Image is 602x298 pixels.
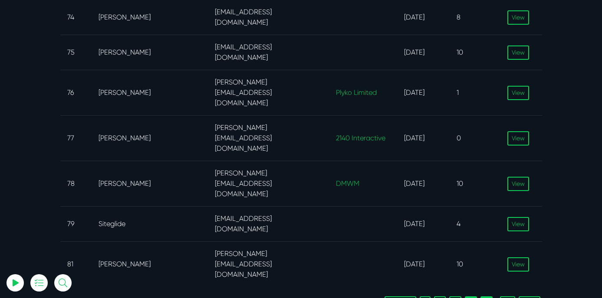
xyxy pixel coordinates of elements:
a: View [507,86,529,100]
a: View [507,131,529,146]
a: DMWM [336,179,359,188]
td: Siteglide [92,206,208,241]
td: [PERSON_NAME] [92,241,208,287]
td: [DATE] [397,241,450,287]
a: View [507,257,529,272]
td: 4 [450,206,500,241]
td: [PERSON_NAME] [92,161,208,206]
p: Nothing tracked yet! 🙂 [38,49,114,59]
a: View [507,45,529,60]
td: 76 [60,70,92,115]
td: 10 [450,35,500,70]
td: 1 [450,70,500,115]
a: View [507,217,529,231]
a: View [507,10,529,25]
td: [DATE] [397,115,450,161]
td: [DATE] [397,161,450,206]
td: 77 [60,115,92,161]
td: [PERSON_NAME][EMAIL_ADDRESS][DOMAIN_NAME] [208,70,329,115]
td: [DATE] [397,70,450,115]
a: View [507,177,529,191]
td: 10 [450,241,500,287]
td: [DATE] [397,35,450,70]
td: 81 [60,241,92,287]
td: 75 [60,35,92,70]
td: [PERSON_NAME] [92,70,208,115]
td: [PERSON_NAME][EMAIL_ADDRESS][DOMAIN_NAME] [208,241,329,287]
td: [PERSON_NAME] [92,35,208,70]
td: 79 [60,206,92,241]
td: [PERSON_NAME][EMAIL_ADDRESS][DOMAIN_NAME] [208,161,329,206]
a: Plyko Limited [336,88,377,97]
a: 2140 Interactive [336,134,385,142]
td: 0 [450,115,500,161]
td: [PERSON_NAME] [92,115,208,161]
td: [DATE] [397,206,450,241]
td: 78 [60,161,92,206]
td: [EMAIL_ADDRESS][DOMAIN_NAME] [208,206,329,241]
td: 10 [450,161,500,206]
td: [EMAIL_ADDRESS][DOMAIN_NAME] [208,35,329,70]
td: [PERSON_NAME][EMAIL_ADDRESS][DOMAIN_NAME] [208,115,329,161]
